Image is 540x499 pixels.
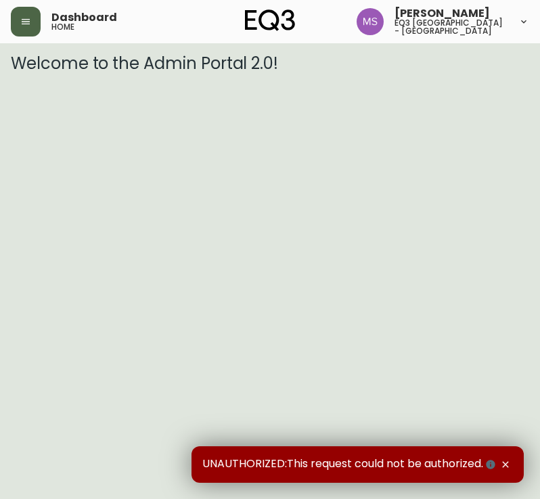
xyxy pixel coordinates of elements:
img: 1b6e43211f6f3cc0b0729c9049b8e7af [357,8,384,35]
img: logo [245,9,295,31]
h5: eq3 [GEOGRAPHIC_DATA] - [GEOGRAPHIC_DATA] [395,19,508,35]
span: Dashboard [51,12,117,23]
h5: home [51,23,74,31]
span: [PERSON_NAME] [395,8,490,19]
span: UNAUTHORIZED:This request could not be authorized. [202,457,498,472]
h3: Welcome to the Admin Portal 2.0! [11,54,529,73]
